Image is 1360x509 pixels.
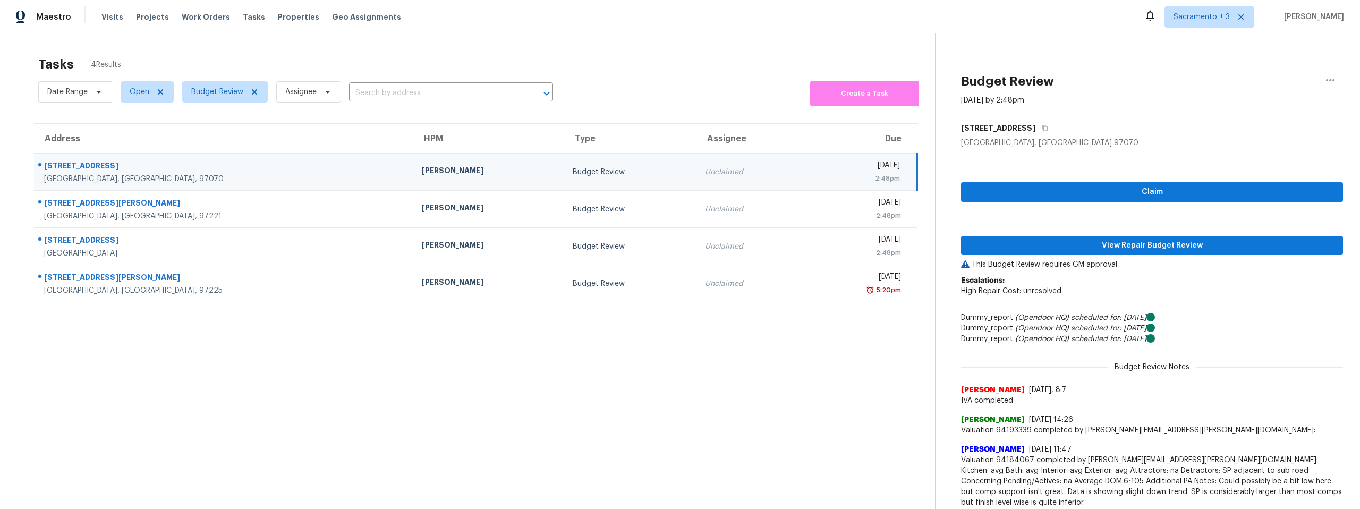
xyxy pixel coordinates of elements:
[811,160,900,173] div: [DATE]
[332,12,401,22] span: Geo Assignments
[961,395,1343,406] span: IVA completed
[961,76,1054,87] h2: Budget Review
[564,124,696,154] th: Type
[811,234,900,248] div: [DATE]
[1035,118,1050,138] button: Copy Address
[44,272,405,285] div: [STREET_ADDRESS][PERSON_NAME]
[961,95,1024,106] div: [DATE] by 2:48pm
[36,12,71,22] span: Maestro
[44,174,405,184] div: [GEOGRAPHIC_DATA], [GEOGRAPHIC_DATA], 97070
[811,272,900,285] div: [DATE]
[961,425,1343,436] span: Valuation 94193339 completed by [PERSON_NAME][EMAIL_ADDRESS][PERSON_NAME][DOMAIN_NAME]:
[961,444,1025,455] span: [PERSON_NAME]
[573,241,688,252] div: Budget Review
[539,86,554,101] button: Open
[961,455,1343,508] span: Valuation 94184067 completed by [PERSON_NAME][EMAIL_ADDRESS][PERSON_NAME][DOMAIN_NAME]: Kitchen: ...
[1280,12,1344,22] span: [PERSON_NAME]
[705,167,794,177] div: Unclaimed
[1108,362,1196,372] span: Budget Review Notes
[1015,325,1069,332] i: (Opendoor HQ)
[811,197,900,210] div: [DATE]
[705,278,794,289] div: Unclaimed
[961,138,1343,148] div: [GEOGRAPHIC_DATA], [GEOGRAPHIC_DATA] 97070
[802,124,917,154] th: Due
[961,385,1025,395] span: [PERSON_NAME]
[130,87,149,97] span: Open
[573,204,688,215] div: Budget Review
[961,182,1343,202] button: Claim
[91,60,121,70] span: 4 Results
[44,198,405,211] div: [STREET_ADDRESS][PERSON_NAME]
[961,334,1343,344] div: Dummy_report
[101,12,123,22] span: Visits
[961,259,1343,270] p: This Budget Review requires GM approval
[970,185,1334,199] span: Claim
[422,240,555,253] div: [PERSON_NAME]
[573,167,688,177] div: Budget Review
[811,248,900,258] div: 2:48pm
[136,12,169,22] span: Projects
[243,13,265,21] span: Tasks
[38,59,74,70] h2: Tasks
[44,160,405,174] div: [STREET_ADDRESS]
[696,124,802,154] th: Assignee
[573,278,688,289] div: Budget Review
[961,414,1025,425] span: [PERSON_NAME]
[961,277,1005,284] b: Escalations:
[811,173,900,184] div: 2:48pm
[1174,12,1230,22] span: Sacramento + 3
[961,287,1061,295] span: High Repair Cost: unresolved
[705,204,794,215] div: Unclaimed
[47,87,88,97] span: Date Range
[278,12,319,22] span: Properties
[961,236,1343,256] button: View Repair Budget Review
[874,285,901,295] div: 5:20pm
[44,235,405,248] div: [STREET_ADDRESS]
[1029,386,1066,394] span: [DATE], 8:7
[961,323,1343,334] div: Dummy_report
[1015,335,1069,343] i: (Opendoor HQ)
[44,211,405,222] div: [GEOGRAPHIC_DATA], [GEOGRAPHIC_DATA], 97221
[44,248,405,259] div: [GEOGRAPHIC_DATA]
[1071,325,1146,332] i: scheduled for: [DATE]
[422,165,555,179] div: [PERSON_NAME]
[1029,416,1073,423] span: [DATE] 14:26
[191,87,243,97] span: Budget Review
[182,12,230,22] span: Work Orders
[1029,446,1072,453] span: [DATE] 11:47
[1015,314,1069,321] i: (Opendoor HQ)
[1071,314,1146,321] i: scheduled for: [DATE]
[413,124,564,154] th: HPM
[810,81,919,106] button: Create a Task
[811,210,900,221] div: 2:48pm
[815,88,914,100] span: Create a Task
[1071,335,1146,343] i: scheduled for: [DATE]
[866,285,874,295] img: Overdue Alarm Icon
[970,239,1334,252] span: View Repair Budget Review
[285,87,317,97] span: Assignee
[961,312,1343,323] div: Dummy_report
[44,285,405,296] div: [GEOGRAPHIC_DATA], [GEOGRAPHIC_DATA], 97225
[422,202,555,216] div: [PERSON_NAME]
[961,123,1035,133] h5: [STREET_ADDRESS]
[705,241,794,252] div: Unclaimed
[349,85,523,101] input: Search by address
[422,277,555,290] div: [PERSON_NAME]
[34,124,413,154] th: Address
